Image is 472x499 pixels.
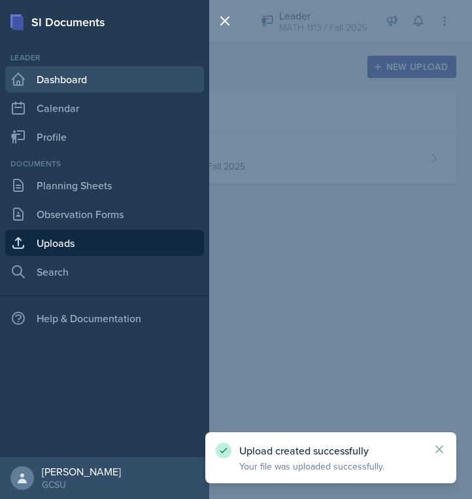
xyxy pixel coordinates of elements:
a: Observation Forms [5,201,204,227]
p: Your file was uploaded successfully. [239,460,422,473]
a: Dashboard [5,66,204,92]
a: Uploads [5,230,204,256]
a: Search [5,259,204,285]
div: [PERSON_NAME] [42,465,121,478]
div: Leader [5,52,204,64]
a: Profile [5,124,204,150]
p: Upload created successfully [239,444,422,457]
a: Planning Sheets [5,172,204,198]
div: Help & Documentation [5,305,204,331]
a: Calendar [5,95,204,121]
div: GCSU [42,478,121,491]
div: Documents [5,158,204,170]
